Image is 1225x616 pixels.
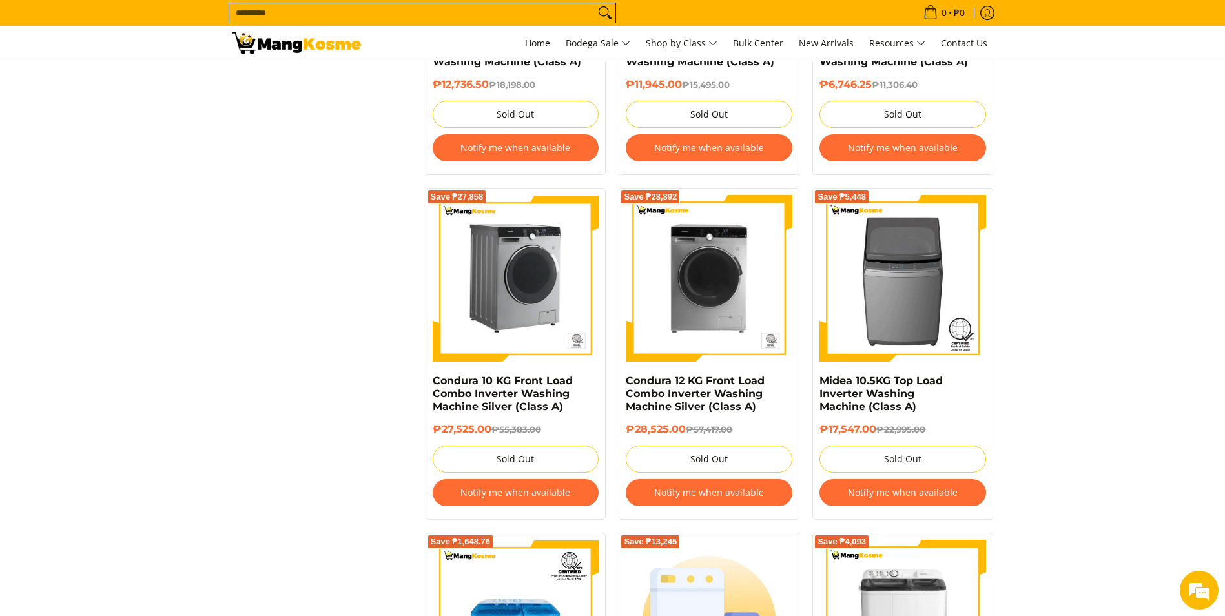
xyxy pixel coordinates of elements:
[952,8,967,17] span: ₱0
[433,195,599,362] img: Condura 10 KG Front Load Combo Inverter Washing Machine Silver (Class A) - 0
[525,37,550,49] span: Home
[818,538,866,546] span: Save ₱4,093
[6,353,246,398] textarea: Type your message and hit 'Enter'
[646,36,717,52] span: Shop by Class
[433,446,599,473] button: Sold Out
[626,78,792,91] h6: ₱11,945.00
[624,193,677,201] span: Save ₱28,892
[626,479,792,506] button: Notify me when available
[941,37,987,49] span: Contact Us
[819,479,986,506] button: Notify me when available
[869,36,925,52] span: Resources
[934,26,994,61] a: Contact Us
[818,193,866,201] span: Save ₱5,448
[920,6,969,20] span: •
[433,134,599,161] button: Notify me when available
[819,423,986,436] h6: ₱17,547.00
[433,423,599,436] h6: ₱27,525.00
[431,538,491,546] span: Save ₱1,648.76
[876,424,925,435] del: ₱22,995.00
[433,101,599,128] button: Sold Out
[733,37,783,49] span: Bulk Center
[626,134,792,161] button: Notify me when available
[67,72,217,89] div: Chat with us now
[872,79,918,90] del: ₱11,306.40
[819,134,986,161] button: Notify me when available
[819,446,986,473] button: Sold Out
[626,446,792,473] button: Sold Out
[726,26,790,61] a: Bulk Center
[374,26,994,61] nav: Main Menu
[626,423,792,436] h6: ₱28,525.00
[940,8,949,17] span: 0
[489,79,535,90] del: ₱18,198.00
[232,32,361,54] img: Washing Machines l Mang Kosme: Home Appliances Warehouse Sale Partner
[799,37,854,49] span: New Arrivals
[433,78,599,91] h6: ₱12,736.50
[491,424,541,435] del: ₱55,383.00
[624,538,677,546] span: Save ₱13,245
[626,375,765,413] a: Condura 12 KG Front Load Combo Inverter Washing Machine Silver (Class A)
[566,36,630,52] span: Bodega Sale
[819,375,943,413] a: Midea 10.5KG Top Load Inverter Washing Machine (Class A)
[433,479,599,506] button: Notify me when available
[639,26,724,61] a: Shop by Class
[792,26,860,61] a: New Arrivals
[819,195,986,362] img: Midea 10.5KG Top Load Inverter Washing Machine (Class A)
[75,163,178,293] span: We're online!
[626,195,792,362] img: Condura 12 KG Front Load Combo Inverter Washing Machine Silver (Class A)
[819,78,986,91] h6: ₱6,746.25
[863,26,932,61] a: Resources
[686,424,732,435] del: ₱57,417.00
[819,101,986,128] button: Sold Out
[431,193,484,201] span: Save ₱27,858
[212,6,243,37] div: Minimize live chat window
[559,26,637,61] a: Bodega Sale
[682,79,730,90] del: ₱15,495.00
[433,375,573,413] a: Condura 10 KG Front Load Combo Inverter Washing Machine Silver (Class A)
[519,26,557,61] a: Home
[626,101,792,128] button: Sold Out
[595,3,615,23] button: Search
